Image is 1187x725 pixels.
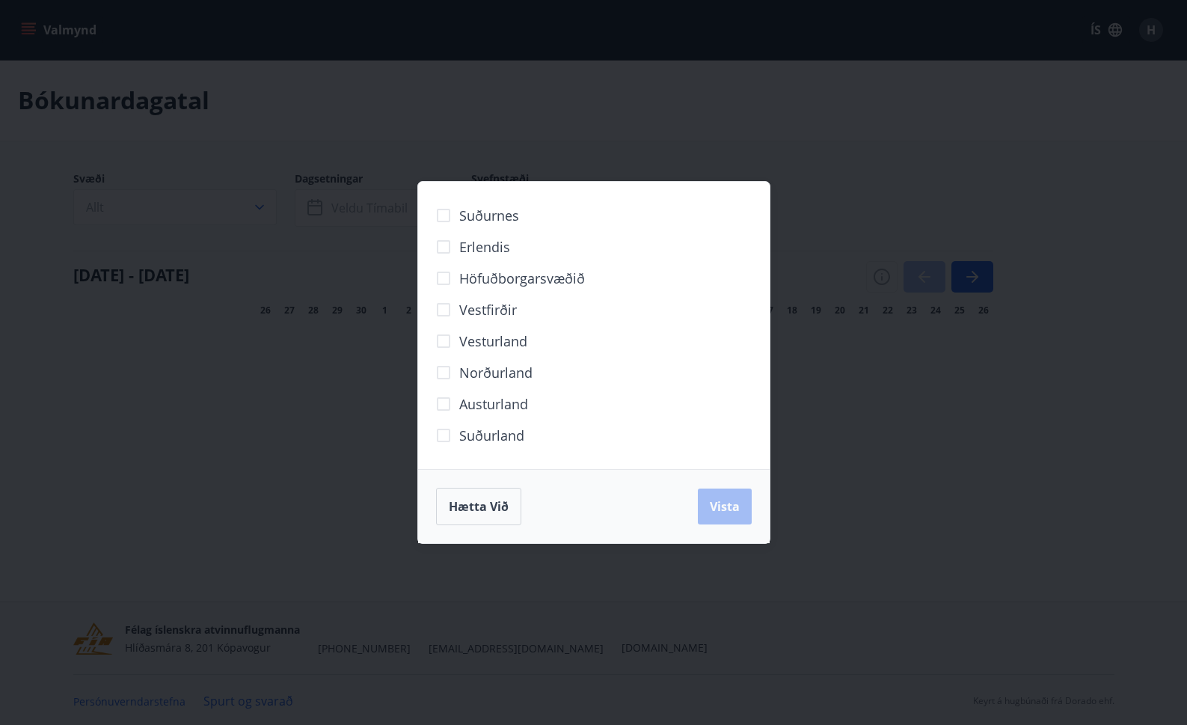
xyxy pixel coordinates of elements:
[459,206,519,225] span: Suðurnes
[459,237,510,257] span: Erlendis
[459,300,517,319] span: Vestfirðir
[459,394,528,414] span: Austurland
[436,488,521,525] button: Hætta við
[449,498,509,515] span: Hætta við
[459,426,524,445] span: Suðurland
[459,269,585,288] span: Höfuðborgarsvæðið
[459,331,527,351] span: Vesturland
[459,363,533,382] span: Norðurland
